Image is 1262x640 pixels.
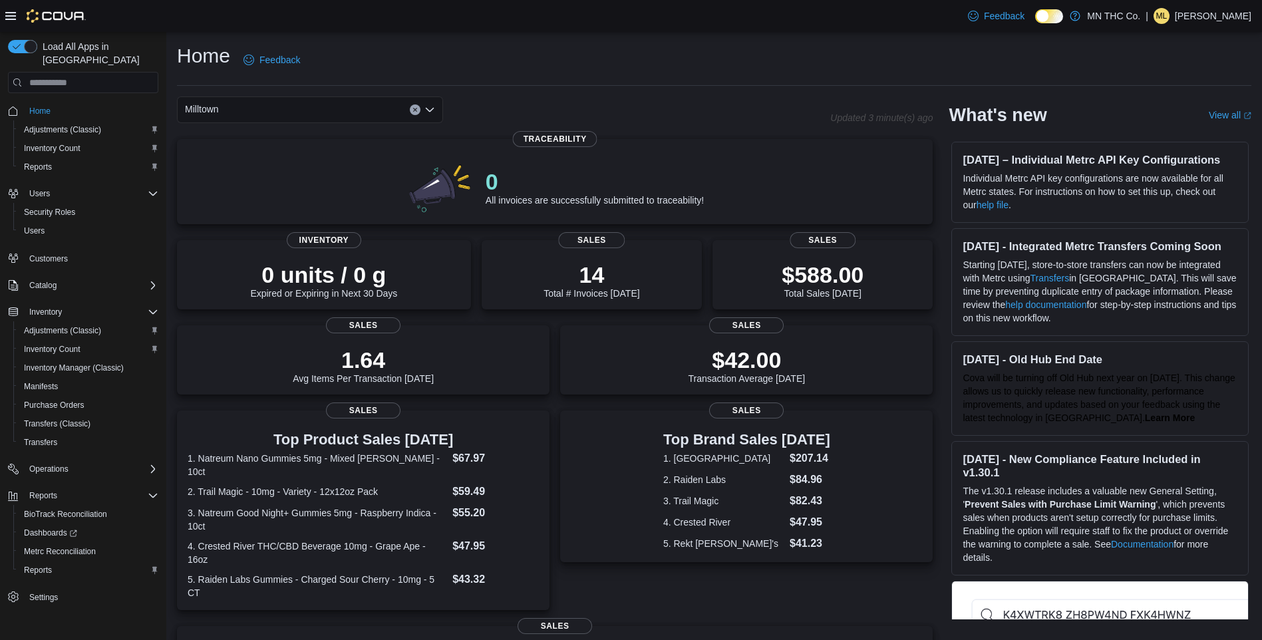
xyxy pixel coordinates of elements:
[1175,8,1251,24] p: [PERSON_NAME]
[1146,8,1148,24] p: |
[24,251,73,267] a: Customers
[19,341,158,357] span: Inventory Count
[24,186,158,202] span: Users
[188,573,447,599] dt: 5. Raiden Labs Gummies - Charged Sour Cherry - 10mg - 5 CT
[37,40,158,67] span: Load All Apps in [GEOGRAPHIC_DATA]
[410,104,420,115] button: Clear input
[19,204,80,220] a: Security Roles
[13,433,164,452] button: Transfers
[709,317,784,333] span: Sales
[963,373,1235,423] span: Cova will be turning off Old Hub next year on [DATE]. This change allows us to quickly release ne...
[790,450,830,466] dd: $207.14
[13,321,164,340] button: Adjustments (Classic)
[24,344,80,355] span: Inventory Count
[19,323,158,339] span: Adjustments (Classic)
[663,537,784,550] dt: 5. Rekt [PERSON_NAME]'s
[293,347,434,384] div: Avg Items Per Transaction [DATE]
[29,106,51,116] span: Home
[13,203,164,222] button: Security Roles
[963,353,1237,366] h3: [DATE] - Old Hub End Date
[13,396,164,414] button: Purchase Orders
[977,200,1009,210] a: help file
[3,101,164,120] button: Home
[19,544,101,560] a: Metrc Reconciliation
[287,232,361,248] span: Inventory
[24,400,84,410] span: Purchase Orders
[188,452,447,478] dt: 1. Natreum Nano Gummies 5mg - Mixed [PERSON_NAME] - 10ct
[559,232,625,248] span: Sales
[24,226,45,236] span: Users
[1145,412,1195,423] a: Learn More
[544,261,639,299] div: Total # Invoices [DATE]
[188,432,539,448] h3: Top Product Sales [DATE]
[24,565,52,575] span: Reports
[19,562,57,578] a: Reports
[29,253,68,264] span: Customers
[1035,23,1036,24] span: Dark Mode
[963,172,1237,212] p: Individual Metrc API key configurations are now available for all Metrc states. For instructions ...
[663,452,784,465] dt: 1. [GEOGRAPHIC_DATA]
[1035,9,1063,23] input: Dark Mode
[19,562,158,578] span: Reports
[963,484,1237,564] p: The v1.30.1 release includes a valuable new General Setting, ' ', which prevents sales when produ...
[177,43,230,69] h1: Home
[1111,539,1174,550] a: Documentation
[663,473,784,486] dt: 2. Raiden Labs
[3,303,164,321] button: Inventory
[250,261,397,288] p: 0 units / 0 g
[24,304,67,320] button: Inventory
[19,140,86,156] a: Inventory Count
[13,340,164,359] button: Inventory Count
[19,506,112,522] a: BioTrack Reconciliation
[782,261,864,299] div: Total Sales [DATE]
[13,139,164,158] button: Inventory Count
[24,363,124,373] span: Inventory Manager (Classic)
[963,452,1237,479] h3: [DATE] - New Compliance Feature Included in v1.30.1
[19,525,82,541] a: Dashboards
[24,124,101,135] span: Adjustments (Classic)
[24,488,158,504] span: Reports
[965,499,1156,510] strong: Prevent Sales with Purchase Limit Warning
[19,223,158,239] span: Users
[1087,8,1140,24] p: MN THC Co.
[24,546,96,557] span: Metrc Reconciliation
[29,592,58,603] span: Settings
[238,47,305,73] a: Feedback
[326,402,400,418] span: Sales
[19,204,158,220] span: Security Roles
[1030,273,1070,283] a: Transfers
[19,379,63,395] a: Manifests
[24,461,74,477] button: Operations
[19,360,158,376] span: Inventory Manager (Classic)
[790,493,830,509] dd: $82.43
[963,240,1237,253] h3: [DATE] - Integrated Metrc Transfers Coming Soon
[13,377,164,396] button: Manifests
[24,143,80,154] span: Inventory Count
[19,434,63,450] a: Transfers
[24,304,158,320] span: Inventory
[544,261,639,288] p: 14
[3,460,164,478] button: Operations
[663,432,830,448] h3: Top Brand Sales [DATE]
[29,188,50,199] span: Users
[24,186,55,202] button: Users
[830,112,933,123] p: Updated 3 minute(s) ago
[1209,110,1251,120] a: View allExternal link
[24,509,107,520] span: BioTrack Reconciliation
[3,184,164,203] button: Users
[689,347,806,373] p: $42.00
[29,490,57,501] span: Reports
[24,437,57,448] span: Transfers
[19,122,106,138] a: Adjustments (Classic)
[27,9,86,23] img: Cova
[790,472,830,488] dd: $84.96
[24,418,90,429] span: Transfers (Classic)
[24,277,62,293] button: Catalog
[13,120,164,139] button: Adjustments (Classic)
[782,261,864,288] p: $588.00
[24,207,75,218] span: Security Roles
[452,571,539,587] dd: $43.32
[790,232,856,248] span: Sales
[19,140,158,156] span: Inventory Count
